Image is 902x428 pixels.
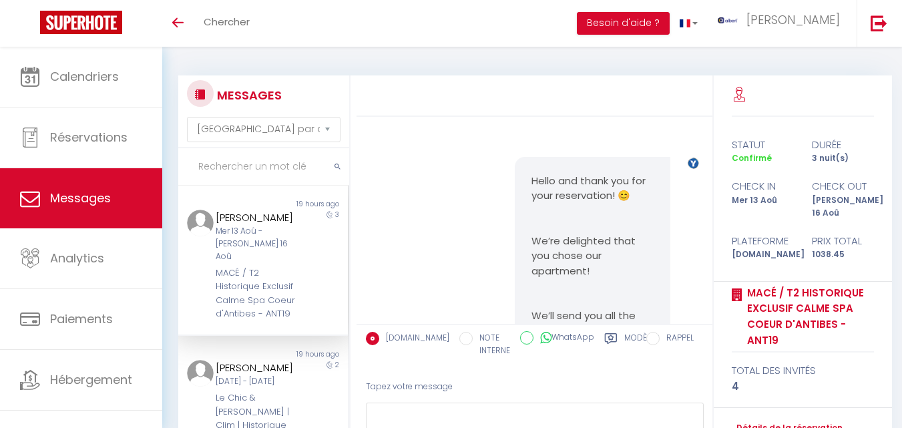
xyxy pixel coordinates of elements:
[871,15,887,31] img: logout
[216,225,297,263] div: Mer 13 Aoû - [PERSON_NAME] 16 Aoû
[216,375,297,388] div: [DATE] - [DATE]
[178,148,349,186] input: Rechercher un mot clé
[40,11,122,34] img: Super Booking
[379,332,449,347] label: [DOMAIN_NAME]
[803,233,883,249] div: Prix total
[732,379,875,395] div: 4
[50,68,119,85] span: Calendriers
[722,178,803,194] div: check in
[803,137,883,153] div: durée
[473,332,510,357] label: NOTE INTERNE
[732,363,875,379] div: total des invités
[803,248,883,261] div: 1038.45
[533,331,594,346] label: WhatsApp
[531,308,654,384] p: We’ll send you all the detailed instructions on the day of your arrival through this conversation.
[746,11,840,28] span: [PERSON_NAME]
[204,15,250,29] span: Chercher
[803,152,883,165] div: 3 nuit(s)
[335,360,339,370] span: 2
[803,178,883,194] div: check out
[50,371,132,388] span: Hébergement
[722,137,803,153] div: statut
[688,158,699,169] img: ...
[531,174,654,204] p: Hello and thank you for your reservation! 😊
[624,332,660,359] label: Modèles
[214,80,282,110] h3: MESSAGES
[50,310,113,327] span: Paiements
[263,349,348,360] div: 19 hours ago
[531,234,654,279] p: We’re delighted that you chose our apartment!
[722,248,803,261] div: [DOMAIN_NAME]
[187,360,214,387] img: ...
[263,199,348,210] div: 19 hours ago
[216,210,297,226] div: [PERSON_NAME]
[742,285,875,348] a: MACÉ / T2 Historique Exclusif Calme Spa Coeur d'Antibes - ANT19
[50,250,104,266] span: Analytics
[216,360,297,376] div: [PERSON_NAME]
[366,371,704,403] div: Tapez votre message
[732,152,772,164] span: Confirmé
[803,194,883,220] div: [PERSON_NAME] 16 Aoû
[722,194,803,220] div: Mer 13 Aoû
[216,266,297,321] div: MACÉ / T2 Historique Exclusif Calme Spa Coeur d'Antibes - ANT19
[660,332,694,347] label: RAPPEL
[577,12,670,35] button: Besoin d'aide ?
[50,129,128,146] span: Réservations
[335,210,339,220] span: 3
[50,190,111,206] span: Messages
[722,233,803,249] div: Plateforme
[718,17,738,23] img: ...
[187,210,214,236] img: ...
